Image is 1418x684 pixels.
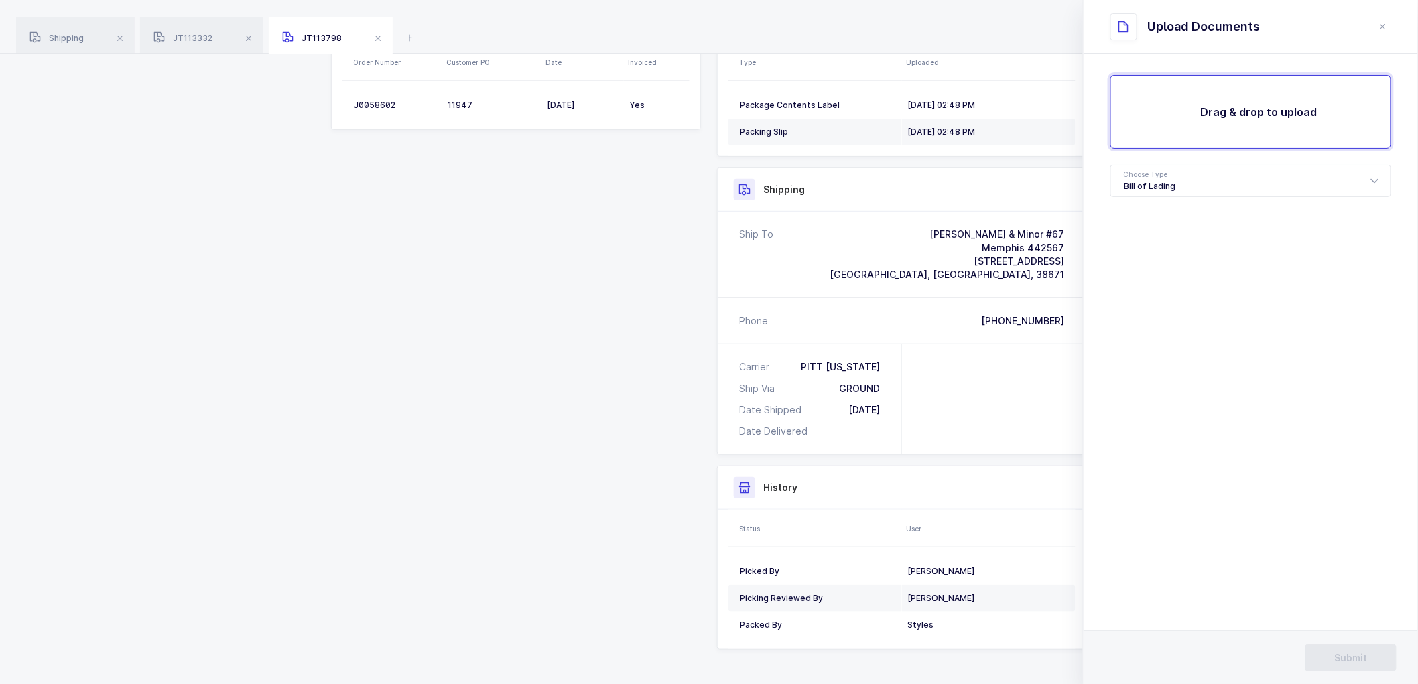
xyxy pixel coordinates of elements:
[830,269,1064,280] span: [GEOGRAPHIC_DATA], [GEOGRAPHIC_DATA], 38671
[448,100,536,111] div: 11947
[739,314,768,328] div: Phone
[763,481,797,494] h3: History
[830,241,1064,255] div: Memphis 442567
[907,127,1064,137] div: [DATE] 02:48 PM
[907,100,1064,111] div: [DATE] 02:48 PM
[628,57,686,68] div: Invoiced
[740,100,897,111] div: Package Contents Label
[1375,19,1391,35] button: close drawer
[153,33,212,43] span: JT113332
[446,57,537,68] div: Customer PO
[839,382,880,395] div: GROUND
[906,57,1072,68] div: Uploaded
[740,127,897,137] div: Packing Slip
[282,33,342,43] span: JT113798
[740,593,897,604] div: Picking Reviewed By
[547,100,619,111] div: [DATE]
[830,255,1064,268] div: [STREET_ADDRESS]
[29,33,84,43] span: Shipping
[981,314,1064,328] div: [PHONE_NUMBER]
[1148,19,1261,35] div: Upload Documents
[848,403,880,417] div: [DATE]
[907,593,1064,604] div: [PERSON_NAME]
[739,228,773,281] div: Ship To
[739,57,898,68] div: Type
[830,228,1064,241] div: [PERSON_NAME] & Minor #67
[545,57,620,68] div: Date
[906,523,1072,534] div: User
[907,620,1064,630] div: Styles
[739,425,813,438] div: Date Delivered
[740,620,897,630] div: Packed By
[739,360,775,374] div: Carrier
[739,403,807,417] div: Date Shipped
[739,382,780,395] div: Ship Via
[739,523,898,534] div: Status
[629,100,645,110] span: Yes
[1335,651,1368,665] span: Submit
[354,100,437,111] div: J0058602
[907,566,1064,577] div: [PERSON_NAME]
[763,183,805,196] h3: Shipping
[740,566,897,577] div: Picked By
[1201,104,1317,120] h2: Drag & drop to upload
[801,360,880,374] div: PITT [US_STATE]
[1305,644,1397,671] button: Submit
[353,57,438,68] div: Order Number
